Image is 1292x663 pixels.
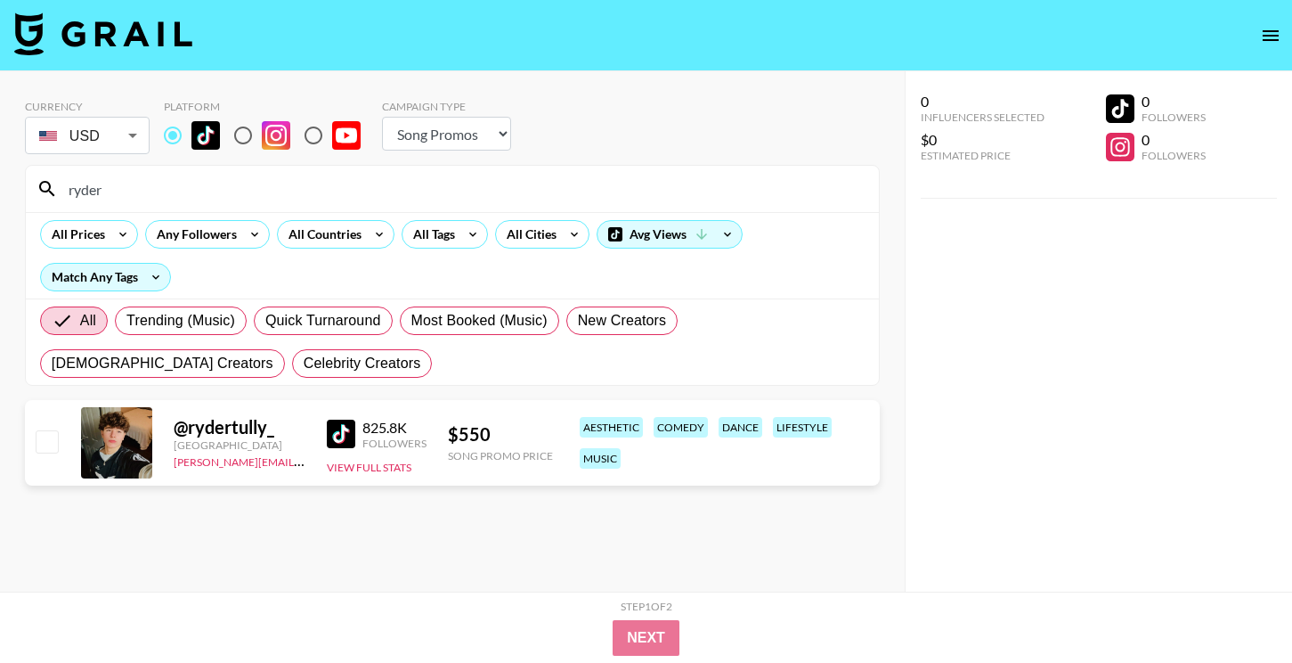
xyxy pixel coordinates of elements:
span: Quick Turnaround [265,310,381,331]
div: comedy [654,417,708,438]
div: Followers [362,437,427,450]
div: [GEOGRAPHIC_DATA] [174,438,305,452]
div: $0 [921,131,1044,149]
div: dance [719,417,762,438]
div: Estimated Price [921,149,1044,162]
input: Search by User Name [58,175,868,203]
img: YouTube [332,121,361,150]
div: music [580,448,621,469]
div: Avg Views [597,221,742,248]
button: Next [613,620,679,656]
span: All [80,310,96,331]
span: Trending (Music) [126,310,235,331]
img: TikTok [327,420,355,448]
div: Match Any Tags [41,264,170,291]
button: open drawer [1253,18,1288,53]
div: Influencers Selected [921,110,1044,124]
div: Step 1 of 2 [621,600,672,613]
div: $ 550 [448,423,553,446]
div: Followers [1142,110,1206,124]
span: New Creators [578,310,667,331]
div: All Prices [41,221,109,248]
img: TikTok [191,121,220,150]
div: 0 [921,93,1044,110]
img: Instagram [262,121,290,150]
div: Currency [25,100,150,113]
div: Platform [164,100,375,113]
div: lifestyle [773,417,832,438]
div: 0 [1142,93,1206,110]
img: Grail Talent [14,12,192,55]
div: All Cities [496,221,560,248]
span: Celebrity Creators [304,353,421,374]
div: @ rydertully_ [174,416,305,438]
div: Followers [1142,149,1206,162]
iframe: Drift Widget Chat Controller [1203,574,1271,642]
div: 825.8K [362,419,427,437]
div: All Countries [278,221,365,248]
a: [PERSON_NAME][EMAIL_ADDRESS][DOMAIN_NAME] [174,452,437,469]
div: Campaign Type [382,100,511,113]
div: USD [28,120,146,151]
button: View Full Stats [327,461,411,474]
div: Song Promo Price [448,449,553,462]
span: [DEMOGRAPHIC_DATA] Creators [52,353,273,374]
span: Most Booked (Music) [411,310,548,331]
div: aesthetic [580,417,643,438]
div: Any Followers [146,221,240,248]
div: 0 [1142,131,1206,149]
div: All Tags [402,221,459,248]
